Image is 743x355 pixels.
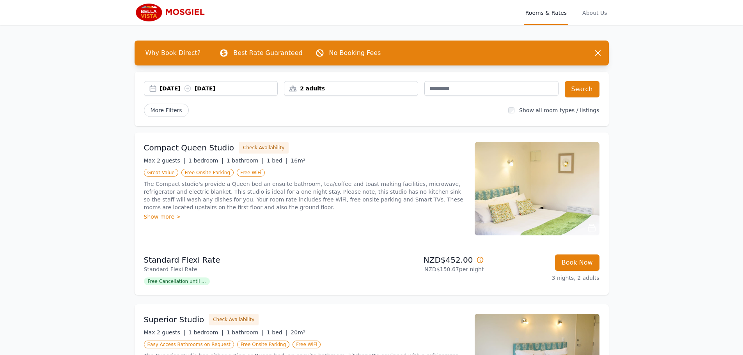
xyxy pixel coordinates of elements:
[519,107,599,113] label: Show all room types / listings
[160,85,278,92] div: [DATE] [DATE]
[144,169,178,177] span: Great Value
[144,213,465,221] div: Show more >
[144,254,369,265] p: Standard Flexi Rate
[209,314,259,325] button: Check Availability
[144,277,210,285] span: Free Cancellation until ...
[144,341,234,348] span: Easy Access Bathrooms on Request
[181,169,234,177] span: Free Onsite Parking
[267,329,287,336] span: 1 bed |
[227,329,264,336] span: 1 bathroom |
[144,104,189,117] span: More Filters
[144,265,369,273] p: Standard Flexi Rate
[139,45,207,61] span: Why Book Direct?
[227,157,264,164] span: 1 bathroom |
[267,157,287,164] span: 1 bed |
[237,169,265,177] span: Free WiFi
[144,157,186,164] span: Max 2 guests |
[291,157,305,164] span: 16m²
[329,48,381,58] p: No Booking Fees
[233,48,302,58] p: Best Rate Guaranteed
[490,274,599,282] p: 3 nights, 2 adults
[144,142,234,153] h3: Compact Queen Studio
[144,329,186,336] span: Max 2 guests |
[284,85,418,92] div: 2 adults
[188,329,223,336] span: 1 bedroom |
[565,81,599,97] button: Search
[188,157,223,164] span: 1 bedroom |
[144,314,204,325] h3: Superior Studio
[291,329,305,336] span: 20m²
[375,265,484,273] p: NZD$150.67 per night
[375,254,484,265] p: NZD$452.00
[555,254,599,271] button: Book Now
[135,3,209,22] img: Bella Vista Mosgiel
[144,180,465,211] p: The Compact studio's provide a Queen bed an ensuite bathroom, tea/coffee and toast making facilit...
[293,341,321,348] span: Free WiFi
[237,341,289,348] span: Free Onsite Parking
[239,142,289,154] button: Check Availability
